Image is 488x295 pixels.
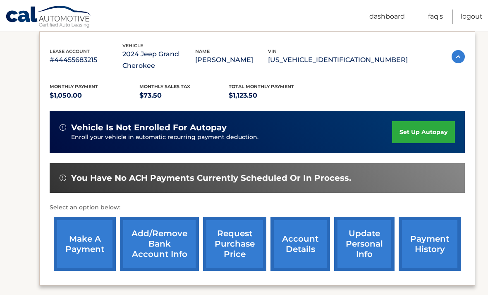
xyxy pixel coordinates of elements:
[268,48,277,54] span: vin
[60,124,66,131] img: alert-white.svg
[268,54,408,66] p: [US_VEHICLE_IDENTIFICATION_NUMBER]
[50,90,139,101] p: $1,050.00
[50,54,122,66] p: #44455683215
[229,90,318,101] p: $1,123.50
[334,217,395,271] a: update personal info
[369,10,405,24] a: Dashboard
[54,217,116,271] a: make a payment
[139,90,229,101] p: $73.50
[50,203,465,213] p: Select an option below:
[139,84,190,89] span: Monthly sales Tax
[229,84,294,89] span: Total Monthly Payment
[120,217,199,271] a: Add/Remove bank account info
[452,50,465,63] img: accordion-active.svg
[203,217,266,271] a: request purchase price
[122,48,195,72] p: 2024 Jeep Grand Cherokee
[71,133,392,142] p: Enroll your vehicle in automatic recurring payment deduction.
[428,10,443,24] a: FAQ's
[270,217,330,271] a: account details
[122,43,143,48] span: vehicle
[50,48,90,54] span: lease account
[60,175,66,181] img: alert-white.svg
[399,217,461,271] a: payment history
[71,173,351,183] span: You have no ACH payments currently scheduled or in process.
[392,121,455,143] a: set up autopay
[195,48,210,54] span: name
[195,54,268,66] p: [PERSON_NAME]
[5,5,92,29] a: Cal Automotive
[461,10,483,24] a: Logout
[50,84,98,89] span: Monthly Payment
[71,122,227,133] span: vehicle is not enrolled for autopay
